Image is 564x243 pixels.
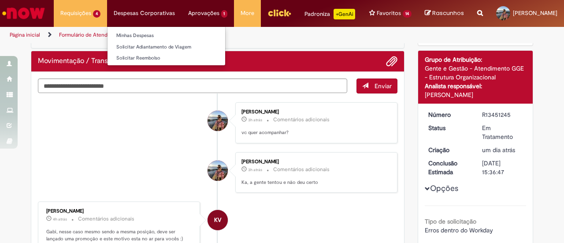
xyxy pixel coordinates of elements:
[1,4,46,22] img: ServiceNow
[422,110,476,119] dt: Número
[10,31,40,38] a: Página inicial
[60,9,91,18] span: Requisições
[241,179,388,186] p: Ka, a gente tentou e não deu certo
[482,146,515,154] span: um dia atrás
[425,64,527,82] div: Gente e Gestão - Atendimento GGE - Estrutura Organizacional
[425,9,464,18] a: Rascunhos
[46,228,193,242] p: Gabi, nesse caso mesmo sendo a mesma posição, deve ser lançado uma promoção e este motivo esta no...
[248,117,262,123] time: 28/08/2025 09:54:13
[108,42,225,52] a: Solicitar Adiantamento de Viagem
[425,217,476,225] b: Tipo de solicitação
[38,57,186,65] h2: Movimentação / Transferência de Funcionários Histórico de tíquete
[248,167,262,172] time: 28/08/2025 09:54:05
[375,82,392,90] span: Enviar
[59,31,124,38] a: Formulário de Atendimento
[78,215,134,223] small: Comentários adicionais
[241,109,388,115] div: [PERSON_NAME]
[386,56,397,67] button: Adicionar anexos
[221,10,228,18] span: 1
[241,9,254,18] span: More
[425,90,527,99] div: [PERSON_NAME]
[273,116,330,123] small: Comentários adicionais
[53,217,67,222] time: 28/08/2025 09:24:16
[425,82,527,90] div: Analista responsável:
[482,110,523,119] div: R13451245
[432,9,464,17] span: Rascunhos
[241,159,388,164] div: [PERSON_NAME]
[422,123,476,132] dt: Status
[38,79,347,93] textarea: Digite sua mensagem aqui...
[108,31,225,41] a: Minhas Despesas
[425,55,527,64] div: Grupo de Atribuição:
[214,209,221,231] span: KV
[403,10,412,18] span: 14
[188,9,219,18] span: Aprovações
[241,129,388,136] p: vc quer acompanhar?
[267,6,291,19] img: click_logo_yellow_360x200.png
[482,146,523,154] div: 27/08/2025 09:58:13
[248,167,262,172] span: 3h atrás
[46,209,193,214] div: [PERSON_NAME]
[93,10,100,18] span: 4
[7,27,369,43] ul: Trilhas de página
[513,9,557,17] span: [PERSON_NAME]
[334,9,355,19] p: +GenAi
[208,111,228,131] div: Gabriela Cerutti Ferreira
[208,161,228,181] div: Gabriela Cerutti Ferreira
[248,117,262,123] span: 3h atrás
[114,9,175,18] span: Despesas Corporativas
[482,159,523,176] div: [DATE] 15:36:47
[273,166,330,173] small: Comentários adicionais
[107,26,226,66] ul: Despesas Corporativas
[422,146,476,154] dt: Criação
[425,226,493,234] span: Erros dentro do Workday
[356,79,397,93] button: Enviar
[482,146,515,154] time: 27/08/2025 09:58:13
[304,9,355,19] div: Padroniza
[108,53,225,63] a: Solicitar Reembolso
[377,9,401,18] span: Favoritos
[208,210,228,230] div: Karine Vieira
[422,159,476,176] dt: Conclusão Estimada
[53,217,67,222] span: 4h atrás
[482,123,523,141] div: Em Tratamento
